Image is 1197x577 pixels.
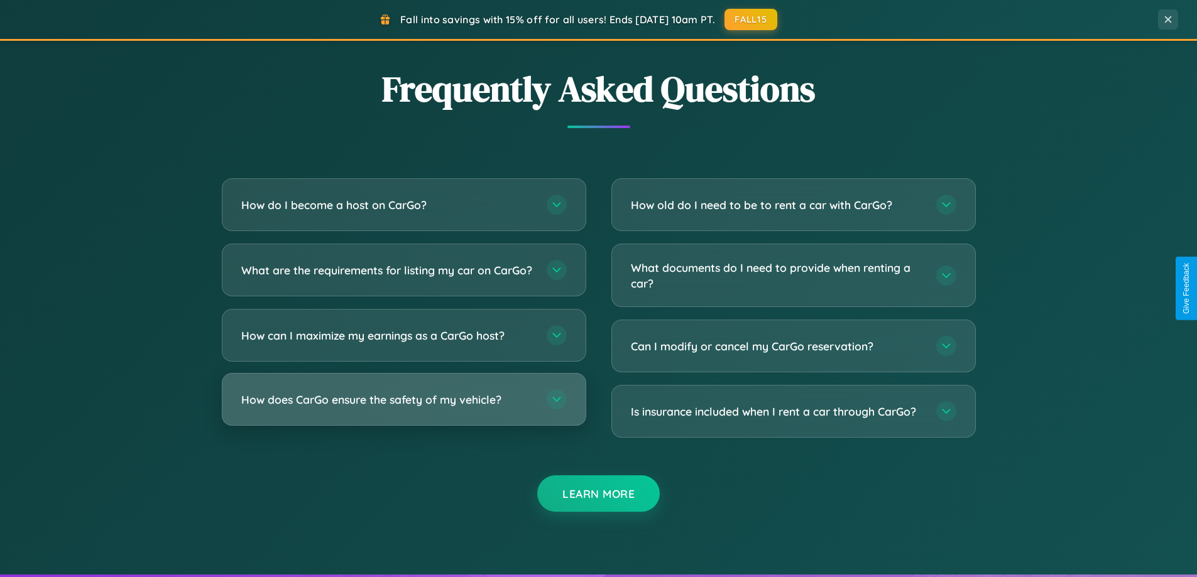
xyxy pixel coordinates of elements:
[400,13,715,26] span: Fall into savings with 15% off for all users! Ends [DATE] 10am PT.
[241,328,534,343] h3: How can I maximize my earnings as a CarGo host?
[241,262,534,278] h3: What are the requirements for listing my car on CarGo?
[537,475,660,512] button: Learn More
[631,260,924,291] h3: What documents do I need to provide when renting a car?
[241,392,534,407] h3: How does CarGo ensure the safety of my vehicle?
[631,404,924,419] h3: Is insurance included when I rent a car through CarGo?
[724,9,777,30] button: FALL15
[222,65,976,113] h2: Frequently Asked Questions
[631,338,924,354] h3: Can I modify or cancel my CarGo reservation?
[1182,263,1191,314] div: Give Feedback
[631,197,924,213] h3: How old do I need to be to rent a car with CarGo?
[241,197,534,213] h3: How do I become a host on CarGo?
